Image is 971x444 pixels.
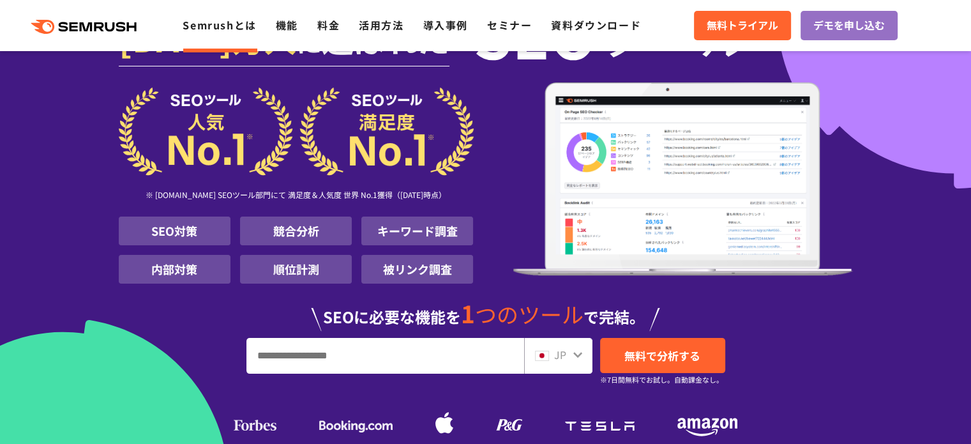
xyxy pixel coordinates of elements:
[461,296,475,330] span: 1
[359,17,403,33] a: 活用方法
[119,176,474,217] div: ※ [DOMAIN_NAME] SEOツール部門にて 満足度＆人気度 世界 No.1獲得（[DATE]時点）
[361,217,473,245] li: キーワード調査
[813,17,885,34] span: デモを申し込む
[475,298,583,330] span: つのツール
[707,17,778,34] span: 無料トライアル
[119,289,853,331] div: SEOに必要な機能を
[624,348,700,364] span: 無料で分析する
[694,11,791,40] a: 無料トライアル
[183,17,256,33] a: Semrushとは
[600,338,725,373] a: 無料で分析する
[276,17,298,33] a: 機能
[423,17,468,33] a: 導入事例
[361,255,473,284] li: 被リンク調査
[474,8,597,59] span: SEO
[600,374,723,386] small: ※7日間無料でお試し。自動課金なし。
[583,305,645,328] span: で完結。
[240,217,352,245] li: 競合分析
[119,217,230,245] li: SEO対策
[317,17,340,33] a: 料金
[554,347,566,362] span: JP
[487,17,532,33] a: セミナー
[247,339,523,373] input: URL、キーワードを入力してください
[551,17,641,33] a: 資料ダウンロード
[119,255,230,284] li: 内部対策
[240,255,352,284] li: 順位計測
[801,11,898,40] a: デモを申し込む
[597,8,750,59] span: ツール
